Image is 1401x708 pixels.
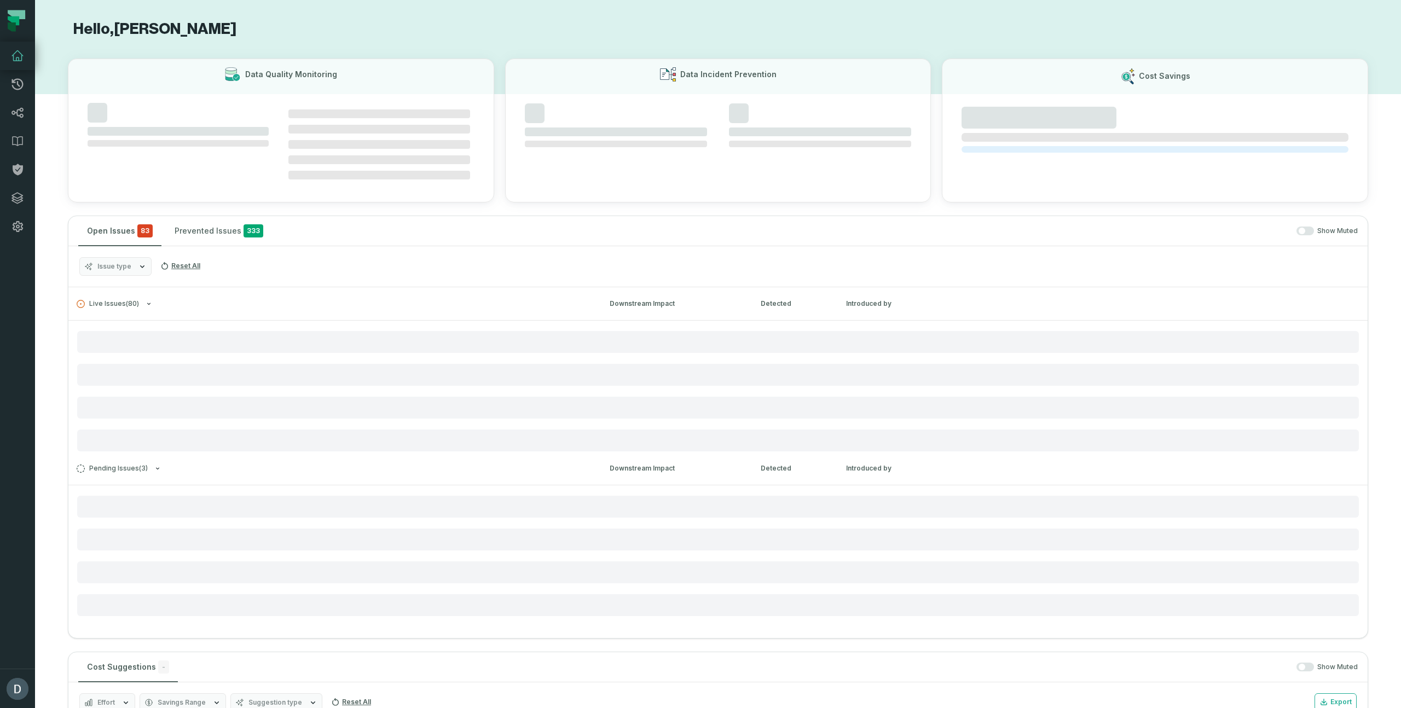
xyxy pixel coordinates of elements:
div: Introduced by [846,463,1359,473]
button: Reset All [156,257,205,275]
h3: Data Quality Monitoring [245,69,337,80]
img: avatar of Daniel Lahyani [7,678,28,700]
div: Detected [761,463,826,473]
span: Suggestion type [248,698,302,707]
h1: Hello, [PERSON_NAME] [68,20,1368,39]
button: Cost Suggestions [78,652,178,682]
div: Show Muted [276,227,1358,236]
span: Effort [97,698,115,707]
span: Savings Range [158,698,206,707]
button: Prevented Issues [166,216,272,246]
h3: Cost Savings [1139,71,1190,82]
span: - [158,660,169,674]
h3: Data Incident Prevention [680,69,777,80]
div: Downstream Impact [610,463,741,473]
span: Pending Issues ( 3 ) [77,465,148,473]
span: Issue type [97,262,131,271]
span: 333 [244,224,263,237]
div: Show Muted [182,663,1358,672]
div: Downstream Impact [610,299,741,309]
button: Pending Issues(3) [77,465,590,473]
div: Pending Issues(3) [68,485,1368,616]
button: Cost Savings [942,59,1368,202]
div: Detected [761,299,826,309]
div: Live Issues(80) [68,320,1368,451]
div: Introduced by [846,299,1359,309]
span: critical issues and errors combined [137,224,153,237]
button: Live Issues(80) [77,300,590,308]
button: Data Incident Prevention [505,59,931,202]
span: Live Issues ( 80 ) [77,300,139,308]
button: Open Issues [78,216,161,246]
button: Issue type [79,257,152,276]
button: Data Quality Monitoring [68,59,494,202]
